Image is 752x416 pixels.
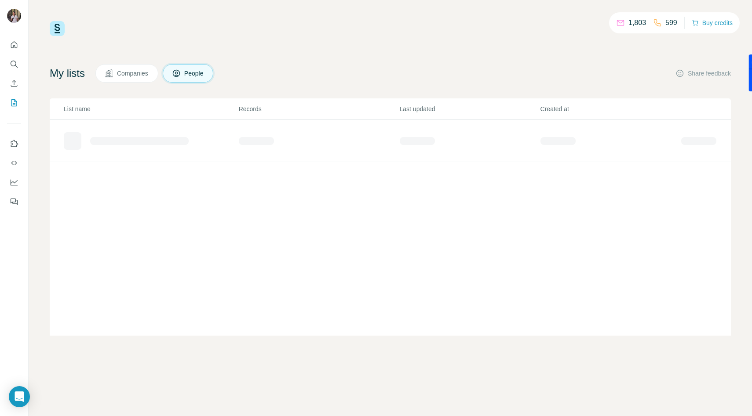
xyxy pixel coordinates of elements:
[7,9,21,23] img: Avatar
[50,21,65,36] img: Surfe Logo
[7,76,21,91] button: Enrich CSV
[239,105,399,113] p: Records
[675,69,731,78] button: Share feedback
[400,105,540,113] p: Last updated
[7,194,21,210] button: Feedback
[7,136,21,152] button: Use Surfe on LinkedIn
[184,69,204,78] span: People
[628,18,646,28] p: 1,803
[64,105,238,113] p: List name
[665,18,677,28] p: 599
[7,174,21,190] button: Dashboard
[7,37,21,53] button: Quick start
[9,386,30,407] div: Open Intercom Messenger
[117,69,149,78] span: Companies
[7,95,21,111] button: My lists
[50,66,85,80] h4: My lists
[692,17,733,29] button: Buy credits
[7,56,21,72] button: Search
[540,105,680,113] p: Created at
[7,155,21,171] button: Use Surfe API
